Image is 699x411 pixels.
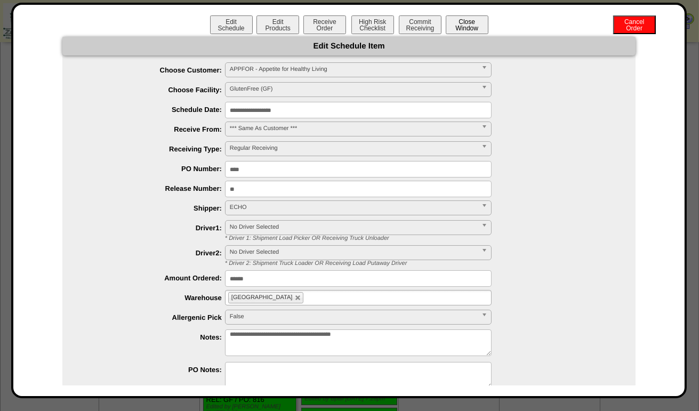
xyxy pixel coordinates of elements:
[399,15,441,34] button: CommitReceiving
[230,142,477,155] span: Regular Receiving
[84,313,225,321] label: Allergenic Pick
[84,204,225,212] label: Shipper:
[84,274,225,282] label: Amount Ordered:
[84,333,225,341] label: Notes:
[84,125,225,133] label: Receive From:
[230,246,477,259] span: No Driver Selected
[350,25,397,32] a: High RiskChecklist
[210,15,253,34] button: EditSchedule
[446,15,488,34] button: CloseWindow
[84,184,225,192] label: Release Number:
[230,201,477,214] span: ECHO
[230,221,477,233] span: No Driver Selected
[231,294,293,301] span: [GEOGRAPHIC_DATA]
[84,366,225,374] label: PO Notes:
[217,260,636,267] div: * Driver 2: Shipment Truck Loader OR Receiving Load Putaway Driver
[84,294,225,302] label: Warehouse
[613,15,656,34] button: CancelOrder
[84,224,225,232] label: Driver1:
[351,15,394,34] button: High RiskChecklist
[230,83,477,95] span: GlutenFree (GF)
[62,37,636,55] div: Edit Schedule Item
[84,106,225,114] label: Schedule Date:
[84,66,225,74] label: Choose Customer:
[217,235,636,241] div: * Driver 1: Shipment Load Picker OR Receiving Truck Unloader
[230,310,477,323] span: False
[84,165,225,173] label: PO Number:
[445,24,489,32] a: CloseWindow
[84,86,225,94] label: Choose Facility:
[303,15,346,34] button: ReceiveOrder
[84,145,225,153] label: Receiving Type:
[84,249,225,257] label: Driver2:
[230,63,477,76] span: APPFOR - Appetite for Healthy Living
[256,15,299,34] button: EditProducts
